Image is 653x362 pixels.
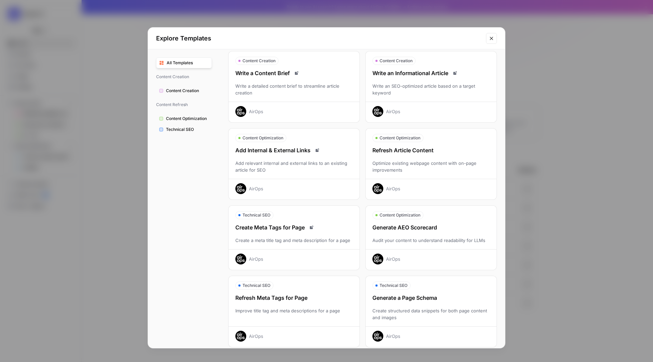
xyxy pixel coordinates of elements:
[366,160,497,173] div: Optimize existing webpage content with on-page improvements
[156,124,212,135] button: Technical SEO
[229,237,359,244] div: Create a meta title tag and meta description for a page
[451,69,459,77] a: Read docs
[228,128,360,200] button: Content OptimizationAdd Internal & External LinksRead docsAdd relevant internal and external link...
[366,307,497,321] div: Create structured data snippets for both page content and images
[242,212,270,218] span: Technical SEO
[249,185,263,192] div: AirOps
[166,126,209,133] span: Technical SEO
[156,99,212,110] span: Content Refresh
[156,57,212,68] button: All Templates
[366,223,497,231] div: Generate AEO Scorecard
[166,116,209,122] span: Content Optimization
[229,223,359,231] div: Create Meta Tags for Page
[366,69,497,77] div: Write an Informational Article
[228,205,360,270] button: Technical SEOCreate Meta Tags for PageRead docsCreate a meta title tag and meta description for a...
[156,113,212,124] button: Content Optimization
[249,256,263,262] div: AirOps
[229,294,359,302] div: Refresh Meta Tags for Page
[365,51,497,123] button: Content CreationWrite an Informational ArticleRead docsWrite an SEO-optimized article based on a ...
[228,51,360,123] button: Content CreationWrite a Content BriefRead docsWrite a detailed content brief to streamline articl...
[156,85,212,96] button: Content Creation
[365,276,497,347] button: Technical SEOGenerate a Page SchemaCreate structured data snippets for both page content and imag...
[386,256,400,262] div: AirOps
[166,88,209,94] span: Content Creation
[366,83,497,96] div: Write an SEO-optimized article based on a target keyword
[242,135,283,141] span: Content Optimization
[380,212,420,218] span: Content Optimization
[229,146,359,154] div: Add Internal & External Links
[228,276,360,347] button: Technical SEORefresh Meta Tags for PageImprove title tag and meta descriptions for a pageAirOps
[229,307,359,321] div: Improve title tag and meta descriptions for a page
[386,333,400,340] div: AirOps
[366,146,497,154] div: Refresh Article Content
[380,58,413,64] span: Content Creation
[292,69,301,77] a: Read docs
[380,282,407,289] span: Technical SEO
[156,34,482,43] h2: Explore Templates
[486,33,497,44] button: Close modal
[380,135,420,141] span: Content Optimization
[313,146,321,154] a: Read docs
[156,71,212,83] span: Content Creation
[242,58,275,64] span: Content Creation
[365,205,497,270] button: Content OptimizationGenerate AEO ScorecardAudit your content to understand readability for LLMsAi...
[167,60,209,66] span: All Templates
[229,69,359,77] div: Write a Content Brief
[365,128,497,200] button: Content OptimizationRefresh Article ContentOptimize existing webpage content with on-page improve...
[366,294,497,302] div: Generate a Page Schema
[386,185,400,192] div: AirOps
[229,160,359,173] div: Add relevant internal and external links to an existing article for SEO
[307,223,316,231] a: Read docs
[386,108,400,115] div: AirOps
[242,282,270,289] span: Technical SEO
[249,333,263,340] div: AirOps
[366,237,497,244] div: Audit your content to understand readability for LLMs
[229,83,359,96] div: Write a detailed content brief to streamline article creation
[249,108,263,115] div: AirOps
